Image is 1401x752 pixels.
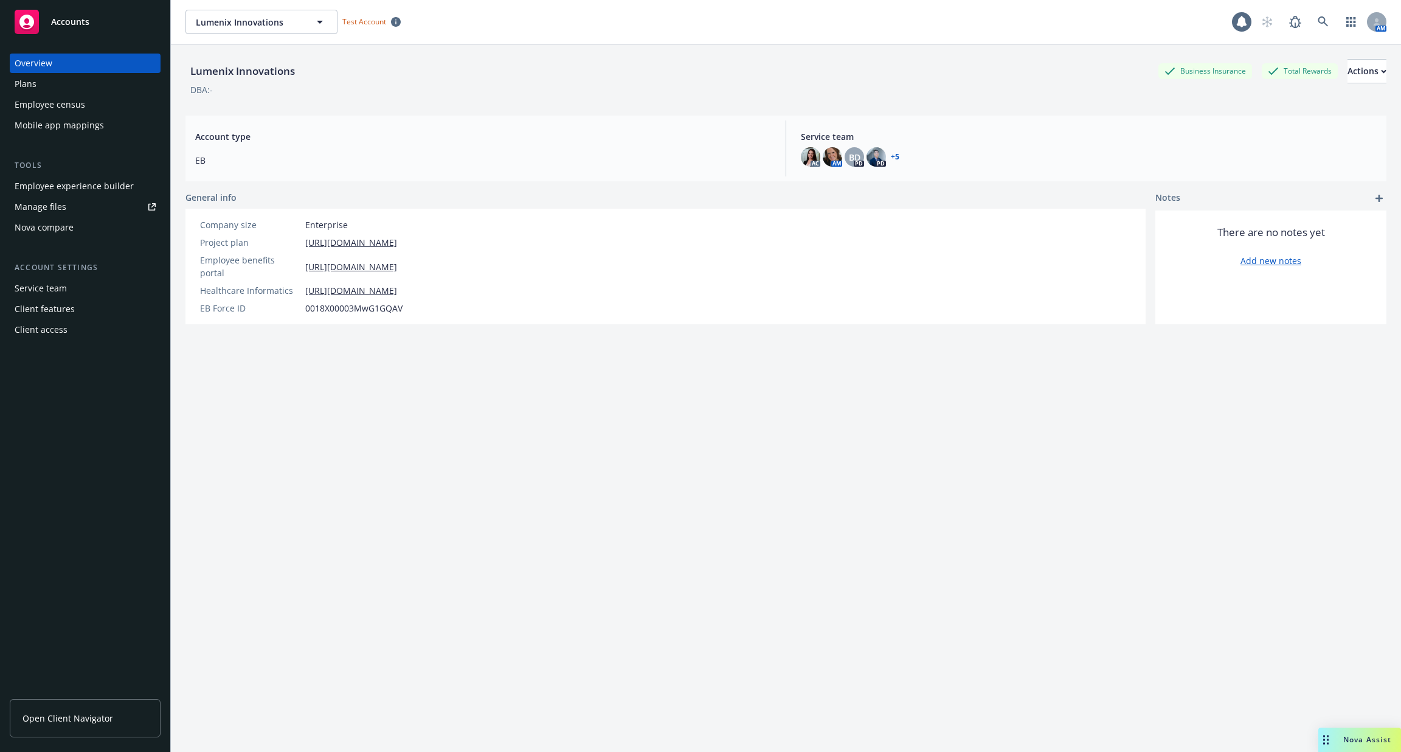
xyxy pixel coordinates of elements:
div: Service team [15,279,67,298]
span: General info [185,191,237,204]
a: add [1372,191,1386,206]
span: Enterprise [305,218,348,231]
span: Test Account [342,16,386,27]
button: Lumenix Innovations [185,10,337,34]
span: BD [849,151,860,164]
a: [URL][DOMAIN_NAME] [305,284,397,297]
span: Nova Assist [1343,734,1391,745]
a: Employee census [10,95,161,114]
a: Service team [10,279,161,298]
div: Employee experience builder [15,176,134,196]
a: Add new notes [1240,254,1301,267]
div: Mobile app mappings [15,116,104,135]
div: Employee census [15,95,85,114]
button: Actions [1347,59,1386,83]
div: EB Force ID [200,302,300,315]
div: Account settings [10,262,161,274]
a: Employee experience builder [10,176,161,196]
div: Client access [15,320,67,339]
a: Switch app [1339,10,1363,34]
span: Service team [801,130,1377,143]
a: [URL][DOMAIN_NAME] [305,260,397,273]
div: Drag to move [1318,728,1334,752]
a: +5 [891,153,899,161]
div: Business Insurance [1158,63,1252,78]
a: Mobile app mappings [10,116,161,135]
a: Manage files [10,197,161,217]
a: Client features [10,299,161,319]
span: 0018X00003MwG1GQAV [305,302,403,315]
a: Client access [10,320,161,339]
div: Tools [10,159,161,172]
div: DBA: - [190,83,213,96]
img: photo [867,147,886,167]
span: Accounts [51,17,89,27]
div: Client features [15,299,75,319]
a: Report a Bug [1283,10,1307,34]
button: Nova Assist [1318,728,1401,752]
div: Total Rewards [1262,63,1338,78]
div: Project plan [200,236,300,249]
div: Nova compare [15,218,74,237]
a: Accounts [10,5,161,39]
a: Plans [10,74,161,94]
div: Overview [15,54,52,73]
span: Test Account [337,15,406,28]
div: Actions [1347,60,1386,83]
span: There are no notes yet [1217,225,1325,240]
a: Overview [10,54,161,73]
span: Lumenix Innovations [196,16,301,29]
div: Employee benefits portal [200,254,300,279]
a: [URL][DOMAIN_NAME] [305,236,397,249]
div: Company size [200,218,300,231]
div: Plans [15,74,36,94]
a: Search [1311,10,1335,34]
a: Nova compare [10,218,161,237]
a: Start snowing [1255,10,1279,34]
div: Healthcare Informatics [200,284,300,297]
div: Manage files [15,197,66,217]
span: EB [195,154,771,167]
div: Lumenix Innovations [185,63,300,79]
span: Notes [1155,191,1180,206]
span: Open Client Navigator [22,712,113,725]
img: photo [801,147,820,167]
span: Account type [195,130,771,143]
img: photo [823,147,842,167]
